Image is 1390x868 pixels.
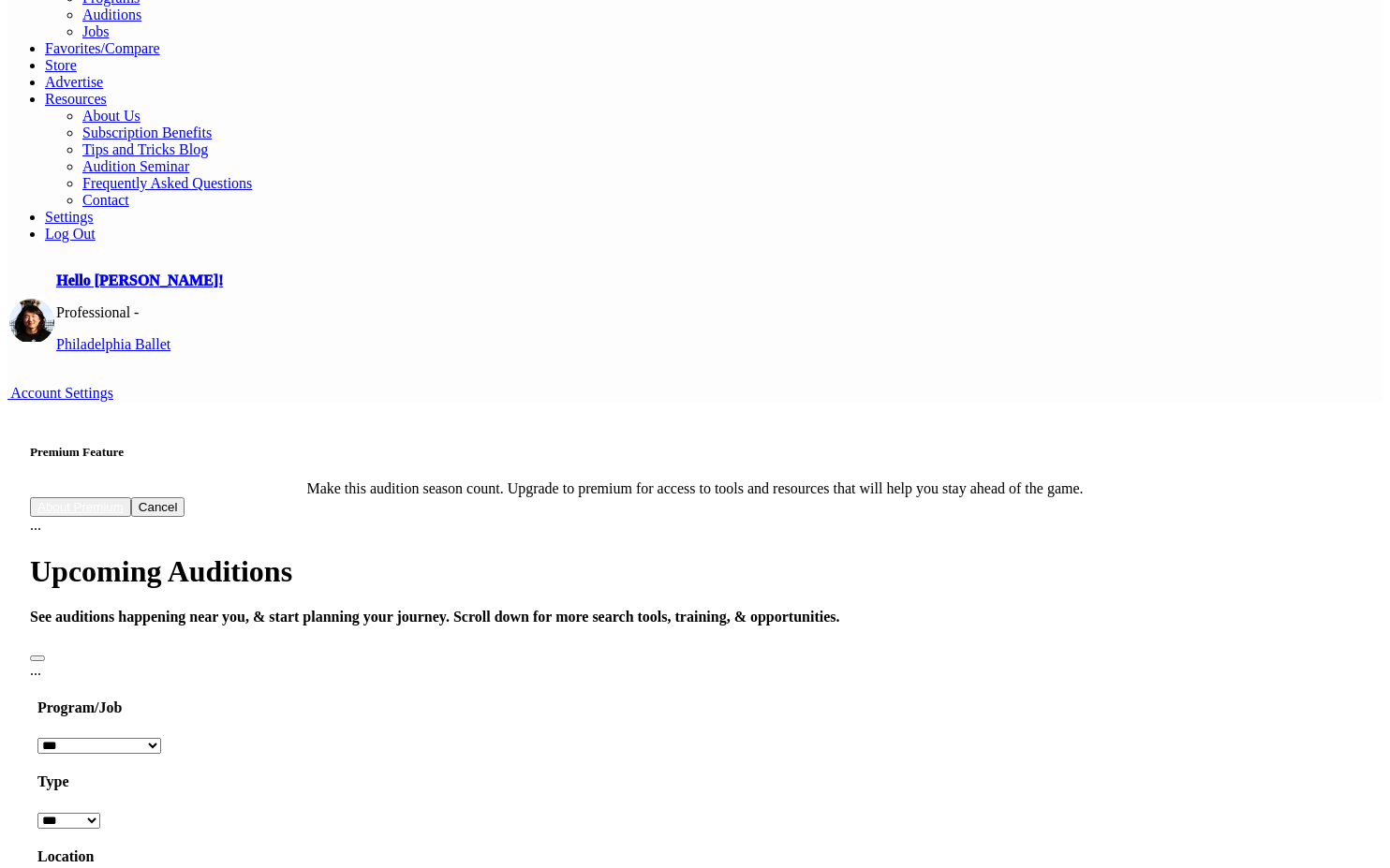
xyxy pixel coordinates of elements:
span: Account Settings [10,385,113,401]
a: Resources [45,91,107,107]
button: Close [30,655,45,661]
a: Philadelphia Ballet [56,336,170,352]
h4: See auditions happening near you, & start planning your journey. Scroll down for more search tool... [30,609,1360,625]
h5: Premium Feature [30,445,1360,460]
h4: Type [37,773,1353,790]
a: Store [45,57,77,73]
h4: Location [37,848,1353,865]
div: ... [30,662,1360,679]
a: Audition Seminar [82,158,189,174]
a: Subscription Benefits [82,125,212,140]
h4: Program/Job [37,699,1353,716]
button: Cancel [131,497,185,517]
ul: Resources [45,108,1383,209]
a: Favorites/Compare [45,40,160,56]
a: Tips and Tricks Blog [82,141,208,157]
a: Hello [PERSON_NAME]! [56,272,223,288]
a: Account Settings [7,385,113,402]
a: Settings [45,209,94,225]
a: Contact [82,192,129,208]
a: About Us [82,108,140,124]
div: ... [30,517,1360,534]
h1: Upcoming Auditions [30,554,1360,589]
a: About Premium [37,500,124,514]
a: Frequently Asked Questions [82,175,252,191]
a: Jobs [82,23,109,39]
span: - [134,304,139,320]
span: Professional [56,304,130,320]
a: Auditions [82,7,141,22]
img: profile picture [9,299,54,342]
div: Make this audition season count. Upgrade to premium for access to tools and resources that will h... [30,480,1360,497]
a: Advertise [45,74,103,90]
a: Log Out [45,226,96,242]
